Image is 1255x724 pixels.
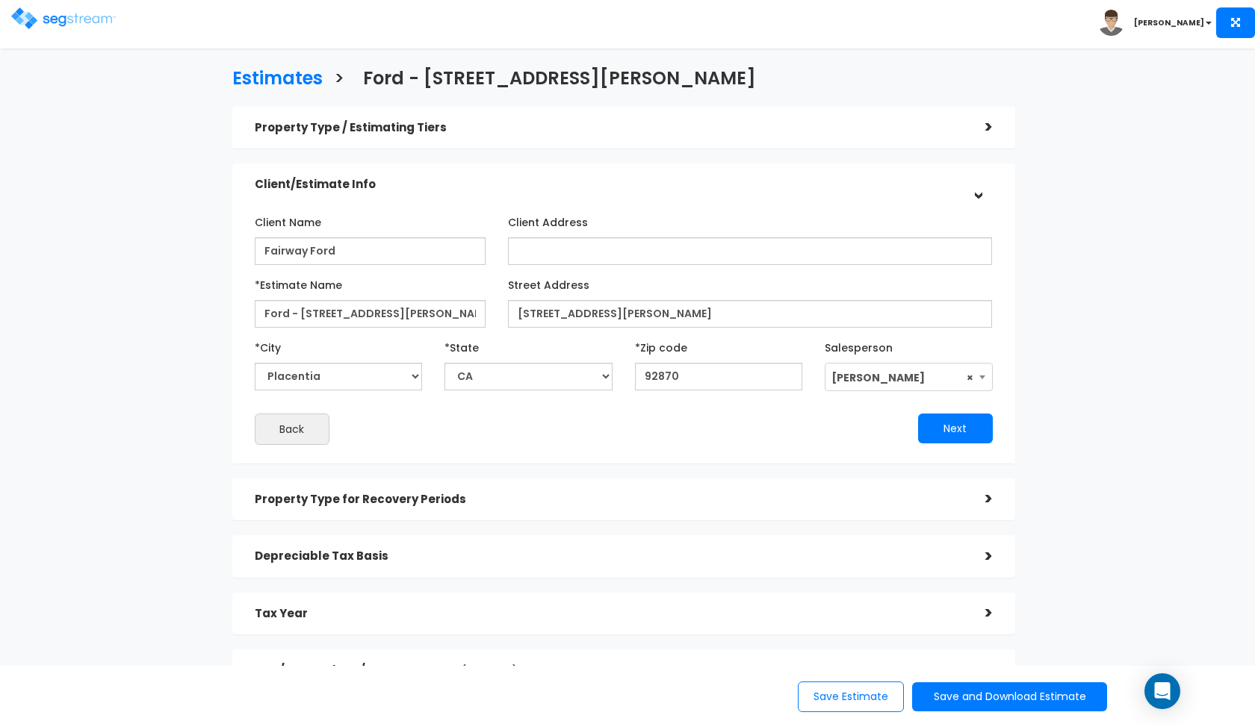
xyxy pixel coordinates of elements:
h5: Tax Year [255,608,963,620]
b: [PERSON_NAME] [1134,17,1204,28]
button: Back [255,414,329,445]
span: Zack Driscoll [825,363,992,392]
div: > [963,116,993,139]
img: avatar.png [1098,10,1124,36]
div: > [963,545,993,568]
h3: > [334,69,344,92]
label: Client Name [255,210,321,230]
button: Save and Download Estimate [912,682,1107,711]
button: Save Estimate [798,681,904,712]
label: Street Address [508,272,589,293]
div: Open Intercom Messenger [1144,673,1180,709]
a: Ford - [STREET_ADDRESS][PERSON_NAME] [352,54,756,99]
h5: Depreciable Tax Basis [255,550,963,563]
div: > [963,487,993,511]
h5: Property Type for Recovery Periods [255,493,963,506]
span: Zack Driscoll [825,363,993,391]
div: > [963,602,993,625]
span: × [967,363,973,392]
a: Estimates [221,54,323,99]
h3: Ford - [STREET_ADDRESS][PERSON_NAME] [363,69,756,92]
label: *State [444,335,479,355]
label: Salesperson [825,335,893,355]
label: *City [255,335,281,355]
img: logo.png [11,7,116,29]
h5: NPV/ Cover Photo/Comments, etc. [255,664,963,677]
label: *Estimate Name [255,272,342,293]
div: > [966,170,989,200]
label: Client Address [508,210,588,230]
button: Next [918,414,993,443]
div: > [963,659,993,682]
label: *Zip code [635,335,687,355]
h5: Client/Estimate Info [255,178,963,191]
h5: Property Type / Estimating Tiers [255,122,963,134]
span: (optional) [461,662,518,678]
h3: Estimates [232,69,323,92]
